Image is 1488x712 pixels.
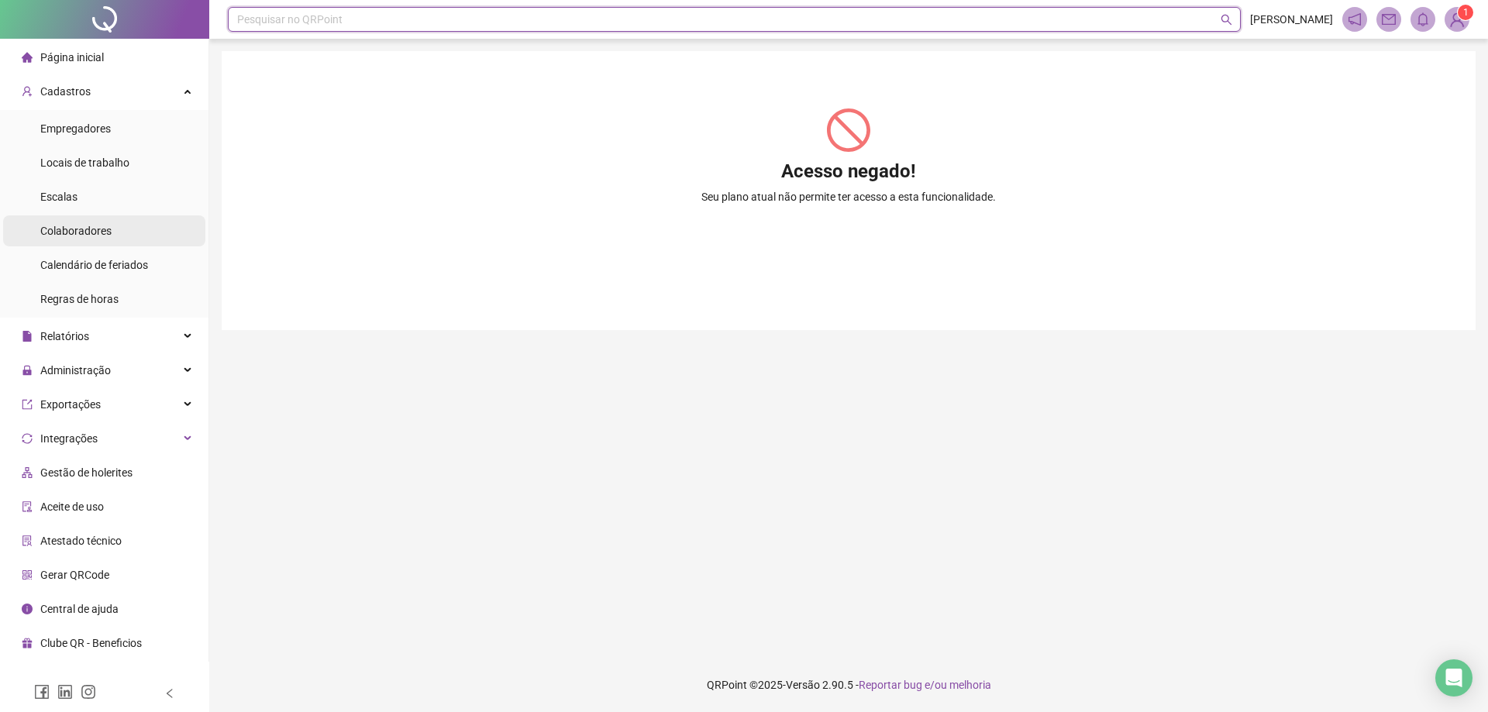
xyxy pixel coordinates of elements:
span: Central de ajuda [40,603,119,615]
span: sync [22,433,33,444]
span: Seu plano atual não permite ter acesso a esta funcionalidade. [701,188,996,205]
span: Relatórios [40,330,89,342]
span: user-add [22,86,33,97]
span: Versão [786,679,820,691]
span: Empregadores [40,122,111,135]
span: Escalas [40,191,77,203]
span: Reportar bug e/ou melhoria [859,679,991,691]
span: export [22,399,33,410]
span: Locais de trabalho [40,157,129,169]
img: 49185 [1445,8,1469,31]
span: search [1221,14,1232,26]
span: Regras de horas [40,293,119,305]
span: file [22,331,33,342]
span: Página inicial [40,51,104,64]
span: facebook [34,684,50,700]
span: Exportações [40,398,101,411]
span: Calendário de feriados [40,259,148,271]
span: mail [1382,12,1396,26]
span: Atestado técnico [40,535,122,547]
span: Integrações [40,432,98,445]
span: audit [22,501,33,512]
span: solution [22,535,33,546]
footer: QRPoint © 2025 - 2.90.5 - [209,658,1488,712]
span: bell [1416,12,1430,26]
span: apartment [22,467,33,478]
h3: Acesso negado! [781,160,916,184]
span: info-circle [22,604,33,614]
span: left [164,688,175,699]
span: notification [1348,12,1362,26]
span: Cadastros [40,85,91,98]
span: Colaboradores [40,225,112,237]
sup: Atualize o seu contato no menu Meus Dados [1458,5,1473,20]
span: linkedin [57,684,73,700]
span: lock [22,365,33,376]
span: qrcode [22,569,33,580]
span: Clube QR - Beneficios [40,637,142,649]
span: Aceite de uso [40,500,104,513]
span: instagram [81,684,96,700]
span: gift [22,638,33,648]
span: 1 [1463,7,1469,18]
span: Gerar QRCode [40,569,109,581]
span: home [22,52,33,63]
span: stop [827,108,870,152]
div: Open Intercom Messenger [1435,659,1472,697]
span: Administração [40,364,111,377]
span: [PERSON_NAME] [1250,11,1333,28]
span: Gestão de holerites [40,466,133,479]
